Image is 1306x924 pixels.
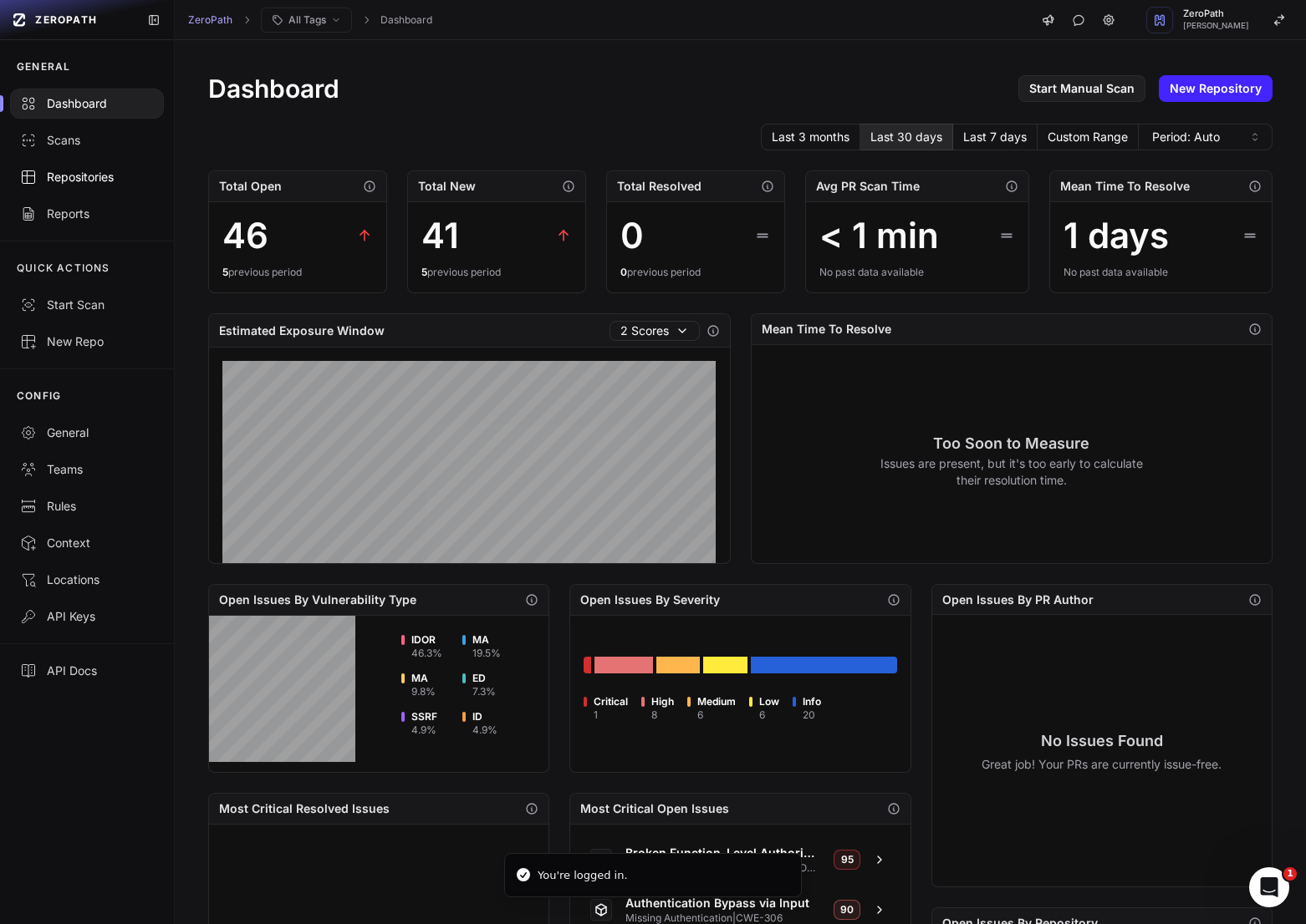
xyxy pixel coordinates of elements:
div: 46.3 % [411,647,442,660]
div: 6 [759,708,779,722]
svg: chevron right, [360,14,372,26]
div: Go to issues list [584,657,591,673]
p: QUICK ACTIONS [17,261,110,275]
div: 19.5 % [472,647,501,660]
div: Rules [20,498,154,515]
span: ID [472,710,497,723]
span: Info [803,695,821,708]
div: Start Scan [20,297,154,313]
div: New Repo [20,333,154,350]
p: GENERAL [17,60,70,74]
div: Go to issues list [751,657,897,673]
div: 20 [803,708,821,722]
p: Great job! Your PRs are currently issue-free. [982,756,1222,773]
span: All Tags [288,13,326,27]
span: MA [411,672,436,685]
div: 0 [620,216,644,256]
div: Teams [20,461,154,478]
div: Go to issues list [656,657,700,673]
button: Last 7 days [953,124,1038,150]
div: Dashboard [20,95,154,112]
div: 4.9 % [472,723,497,737]
span: Period: Auto [1152,129,1220,145]
h2: Total Open [219,178,282,195]
span: ED [472,672,496,685]
h3: Too Soon to Measure [880,432,1143,455]
span: 90 [834,900,860,920]
span: Low [759,695,779,708]
h2: Estimated Exposure Window [219,322,385,339]
span: 95 [834,850,860,870]
h2: Avg PR Scan Time [816,178,920,195]
p: Issues are present, but it's too early to calculate their resolution time. [880,455,1143,489]
h2: Most Critical Open Issues [580,800,729,817]
div: 7.3 % [472,685,496,698]
h2: Open Issues By PR Author [942,591,1094,608]
div: No past data available [1064,266,1259,279]
h2: Mean Time To Resolve [1060,178,1190,195]
a: ZeroPath [188,13,232,27]
div: No past data available [819,266,1015,279]
a: Dashboard [380,13,432,27]
div: Scans [20,132,154,149]
nav: breadcrumb [188,8,432,33]
button: Custom Range [1038,124,1139,150]
div: General [20,424,154,441]
a: New Repository [1159,75,1273,102]
span: Critical [594,695,628,708]
h2: Open Issues By Vulnerability Type [219,591,416,608]
div: 1 days [1064,216,1169,256]
svg: chevron right, [241,14,253,26]
button: Last 3 months [761,124,860,150]
span: ZeroPath [1183,9,1249,18]
div: previous period [222,266,373,279]
button: 2 Scores [610,321,700,341]
h1: Dashboard [208,74,339,104]
div: 46 [222,216,268,256]
h2: Mean Time To Resolve [762,321,891,338]
span: MA [472,633,501,647]
div: 4.9 % [411,723,437,737]
button: All Tags [261,8,352,33]
div: < 1 min [819,216,939,256]
a: Start Manual Scan [1018,75,1145,102]
span: ZEROPATH [35,13,97,27]
div: API Keys [20,608,154,625]
p: CONFIG [17,389,61,403]
h2: Total New [418,178,476,195]
span: High [651,695,674,708]
div: 41 [421,216,459,256]
div: API Docs [20,663,154,679]
h3: No Issues Found [982,729,1222,753]
span: 5 [421,266,427,278]
iframe: Intercom live chat [1249,867,1289,907]
div: 1 [594,708,628,722]
div: Go to issues list [703,657,747,673]
div: Go to issues list [594,657,653,673]
div: Reports [20,206,154,222]
div: previous period [620,266,771,279]
span: IDOR [411,633,442,647]
span: 0 [620,266,627,278]
span: 5 [222,266,228,278]
span: Authentication Bypass via Input [625,895,821,911]
a: ZEROPATH [7,7,134,33]
span: 1 [1283,867,1297,881]
span: SSRF [411,710,437,723]
div: You're logged in. [538,867,628,884]
div: previous period [421,266,572,279]
h2: Most Critical Resolved Issues [219,800,390,817]
h2: Open Issues By Severity [580,591,720,608]
div: Context [20,535,154,551]
h2: Total Resolved [617,178,701,195]
div: Repositories [20,169,154,185]
div: 8 [651,708,674,722]
span: [PERSON_NAME] [1183,22,1249,30]
svg: caret sort, [1248,130,1262,144]
div: 6 [697,708,736,722]
span: Medium [697,695,736,708]
div: Locations [20,571,154,588]
div: 9.8 % [411,685,436,698]
a: Broken Function-Level Authorization Insecure Direct Object Reference (IDOR)|CWE-639 95 [580,838,900,881]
